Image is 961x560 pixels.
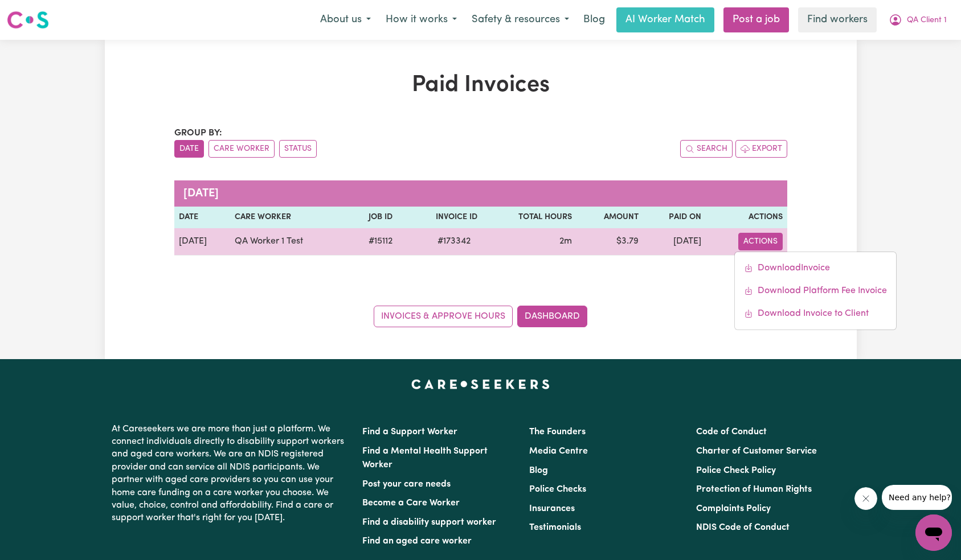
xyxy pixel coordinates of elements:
a: Invoices & Approve Hours [374,306,513,327]
a: Dashboard [517,306,587,327]
a: Find an aged care worker [362,537,472,546]
th: Date [174,207,230,228]
td: $ 3.79 [576,228,643,256]
td: # 15112 [347,228,398,256]
a: Protection of Human Rights [696,485,812,494]
a: Find a Support Worker [362,427,457,437]
a: Police Check Policy [696,466,776,475]
span: Group by: [174,129,222,138]
p: At Careseekers we are more than just a platform. We connect individuals directly to disability su... [112,418,349,529]
a: Find workers [798,7,877,32]
a: Careseekers logo [7,7,49,33]
th: Paid On [643,207,706,228]
a: Insurances [529,504,575,513]
a: Blog [576,7,612,32]
td: QA Worker 1 Test [230,228,347,256]
a: Download invoice #173342 [735,257,896,279]
a: Download platform fee #173342 [735,279,896,302]
a: Find a Mental Health Support Worker [362,447,488,470]
th: Total Hours [482,207,576,228]
caption: [DATE] [174,180,787,207]
a: Careseekers home page [411,380,550,389]
a: Charter of Customer Service [696,447,817,456]
a: Post a job [723,7,789,32]
td: [DATE] [643,228,706,256]
th: Actions [706,207,787,228]
button: Search [680,140,733,158]
a: NDIS Code of Conduct [696,523,790,532]
span: # 173342 [431,234,477,248]
a: Complaints Policy [696,504,771,513]
a: Find a disability support worker [362,518,496,527]
span: QA Client 1 [907,14,947,27]
a: Code of Conduct [696,427,767,437]
button: Actions [738,233,783,250]
div: Actions [734,252,897,330]
iframe: Close message [854,487,877,510]
td: [DATE] [174,228,230,256]
a: Become a Care Worker [362,499,460,508]
button: My Account [881,8,954,32]
iframe: Message from company [882,485,952,510]
button: sort invoices by paid status [279,140,317,158]
a: AI Worker Match [616,7,714,32]
h1: Paid Invoices [174,72,787,99]
button: How it works [378,8,464,32]
th: Job ID [347,207,398,228]
button: About us [313,8,378,32]
a: Police Checks [529,485,586,494]
th: Invoice ID [397,207,481,228]
a: The Founders [529,427,586,437]
iframe: Button to launch messaging window [915,514,952,551]
a: Post your care needs [362,480,451,489]
a: Blog [529,466,548,475]
button: Export [735,140,787,158]
button: sort invoices by date [174,140,204,158]
a: Download invoice to CS #173342 [735,302,896,325]
th: Amount [576,207,643,228]
th: Care Worker [230,207,347,228]
img: Careseekers logo [7,10,49,30]
button: Safety & resources [464,8,576,32]
a: Media Centre [529,447,588,456]
button: sort invoices by care worker [208,140,275,158]
a: Testimonials [529,523,581,532]
span: 2 minutes [559,237,572,246]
